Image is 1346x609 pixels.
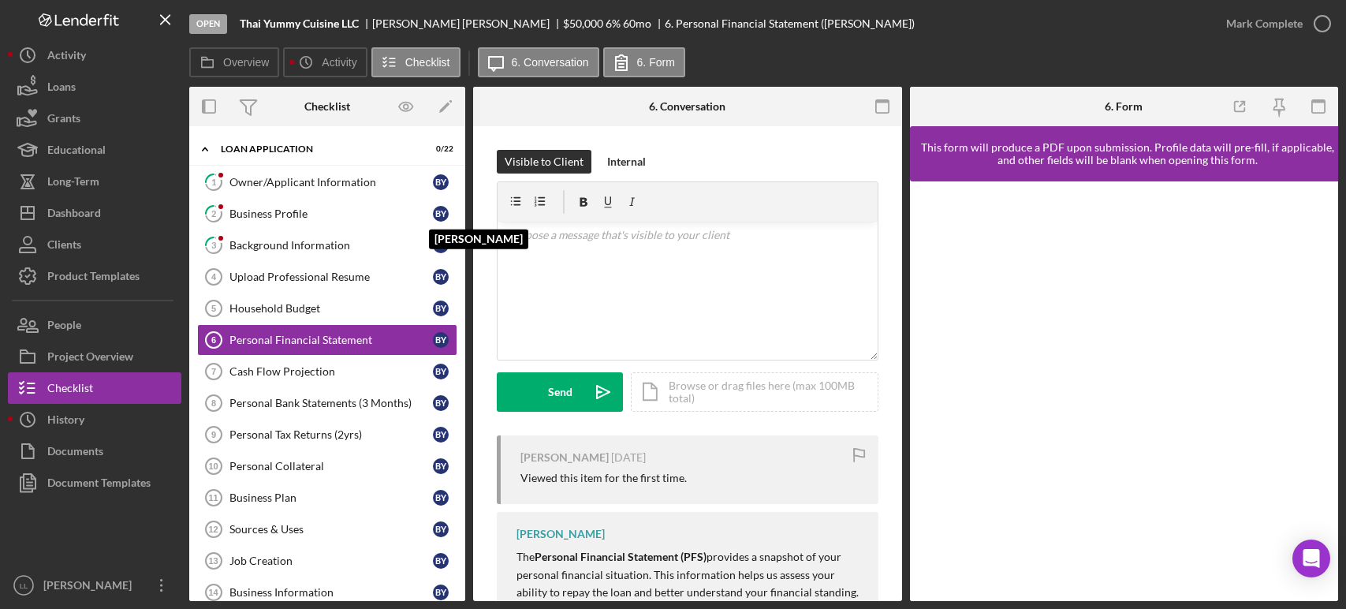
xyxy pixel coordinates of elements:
button: Send [497,372,623,412]
div: Personal Bank Statements (3 Months) [229,397,433,409]
div: Household Budget [229,302,433,315]
label: Checklist [405,56,450,69]
text: LL [20,581,28,590]
b: Thai Yummy Cuisine LLC [240,17,359,30]
div: Send [548,372,572,412]
div: Cash Flow Projection [229,365,433,378]
label: Overview [223,56,269,69]
div: B Y [433,585,449,600]
tspan: 1 [211,177,216,187]
button: Internal [599,150,654,174]
div: Business Information [229,586,433,599]
button: LL[PERSON_NAME] [8,570,181,601]
div: Personal Collateral [229,460,433,473]
div: Sources & Uses [229,523,433,536]
tspan: 11 [208,493,218,503]
button: History [8,404,181,435]
a: 12Sources & UsesBY [197,514,457,545]
div: B Y [433,458,449,474]
div: Background Information [229,239,433,252]
a: 9Personal Tax Returns (2yrs)BY [197,419,457,450]
div: B Y [433,301,449,316]
div: Mark Complete [1226,8,1303,39]
div: Loan Application [221,144,414,154]
div: Viewed this item for the first time. [520,472,687,484]
div: B Y [433,427,449,443]
div: Personal Financial Statement [229,334,433,346]
div: Internal [607,150,646,174]
button: Documents [8,435,181,467]
button: Activity [283,47,367,77]
tspan: 12 [208,525,218,534]
tspan: 5 [211,304,216,313]
div: B Y [433,553,449,569]
tspan: 4 [211,272,217,282]
div: B Y [433,269,449,285]
div: B Y [433,237,449,253]
span: $50,000 [563,17,603,30]
div: Business Plan [229,491,433,504]
a: 4Upload Professional ResumeBY [197,261,457,293]
div: 6. Conversation [649,100,725,113]
button: Checklist [8,372,181,404]
label: 6. Form [637,56,675,69]
time: 2025-10-04 17:14 [611,451,646,464]
div: 6 % [606,17,621,30]
div: Checklist [47,372,93,408]
div: [PERSON_NAME] [520,451,609,464]
a: 5Household BudgetBY [197,293,457,324]
a: 11Business PlanBY [197,482,457,514]
div: Upload Professional Resume [229,271,433,283]
div: [PERSON_NAME] [516,528,605,540]
button: Overview [189,47,279,77]
label: 6. Conversation [512,56,589,69]
div: Open Intercom Messenger [1292,540,1330,577]
a: 1Owner/Applicant InformationBY [197,166,457,198]
a: 3Background InformationBY [197,230,457,261]
tspan: 8 [211,398,216,408]
div: This form will produce a PDF upon submission. Profile data will pre-fill, if applicable, and othe... [918,141,1339,166]
p: The provides a snapshot of your personal financial situation. This information helps us assess yo... [516,548,863,601]
div: B Y [433,332,449,348]
button: Visible to Client [497,150,591,174]
div: B Y [433,395,449,411]
iframe: Lenderfit form [926,197,1325,585]
tspan: 10 [208,461,218,471]
tspan: 2 [211,208,216,219]
tspan: 14 [208,588,218,597]
div: [PERSON_NAME] [39,570,142,605]
a: 14Business InformationBY [197,577,457,608]
div: Owner/Applicant Information [229,176,433,189]
div: B Y [433,364,449,379]
button: 6. Form [603,47,685,77]
strong: Personal Financial Statement (PFS) [535,550,707,563]
div: B Y [433,521,449,537]
button: Document Templates [8,467,181,499]
div: 0 / 22 [425,144,453,154]
button: 6. Conversation [478,47,599,77]
a: 8Personal Bank Statements (3 Months)BY [197,387,457,419]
